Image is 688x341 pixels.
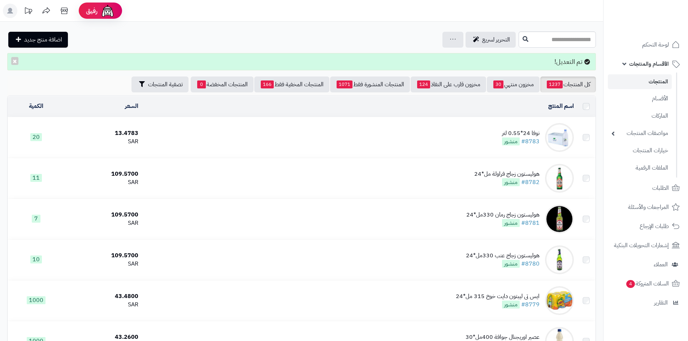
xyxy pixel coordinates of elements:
[24,35,62,44] span: اضافة منتج جديد
[639,7,681,22] img: logo-2.png
[7,53,596,70] div: تم التعديل!
[330,76,410,92] a: المنتجات المنشورة فقط1071
[125,102,138,110] a: السعر
[487,76,540,92] a: مخزون منتهي30
[628,202,669,212] span: المراجعات والأسئلة
[148,80,183,89] span: تصفية المنتجات
[68,219,138,227] div: SAR
[456,292,540,301] div: ايس تى ليبتون دايت خوخ 315 مل*24
[608,218,684,235] a: طلبات الإرجاع
[68,137,138,146] div: SAR
[545,205,574,233] img: هوليستون زجاج رمان 330مل*24
[254,76,329,92] a: المنتجات المخفية فقط166
[608,198,684,216] a: المراجعات والأسئلة
[27,296,46,304] span: 1000
[30,133,42,141] span: 20
[502,137,520,145] span: منشور
[411,76,486,92] a: مخزون قارب على النفاذ124
[68,170,138,178] div: 109.5700
[466,252,540,260] div: هوليستون زجاج عنب 330مل*24
[540,76,596,92] a: كل المنتجات1237
[68,260,138,268] div: SAR
[337,80,352,88] span: 1071
[521,137,540,146] a: #8783
[626,280,635,288] span: 4
[608,275,684,292] a: السلات المتروكة4
[261,80,274,88] span: 166
[608,74,672,89] a: المنتجات
[608,126,672,141] a: مواصفات المنتجات
[608,160,672,176] a: الملفات الرقمية
[466,32,516,48] a: التحرير لسريع
[68,252,138,260] div: 109.5700
[68,178,138,187] div: SAR
[629,59,669,69] span: الأقسام والمنتجات
[521,300,540,309] a: #8779
[521,259,540,268] a: #8780
[30,174,42,182] span: 11
[608,237,684,254] a: إشعارات التحويلات البنكية
[640,221,669,231] span: طلبات الإرجاع
[614,240,669,250] span: إشعارات التحويلات البنكية
[502,301,520,309] span: منشور
[68,301,138,309] div: SAR
[197,80,206,88] span: 0
[521,178,540,187] a: #8782
[545,123,574,152] img: نوفا 24*0.55 لتر
[474,170,540,178] div: هوليستون زجاج فراولة مل*24
[482,35,510,44] span: التحرير لسريع
[521,219,540,227] a: #8781
[11,57,18,65] button: ×
[8,32,68,48] a: اضافة منتج جديد
[608,36,684,53] a: لوحة التحكم
[654,298,668,308] span: التقارير
[654,259,668,270] span: العملاء
[642,40,669,50] span: لوحة التحكم
[466,211,540,219] div: هوليستون زجاج رمان 330مل*24
[608,256,684,273] a: العملاء
[32,215,40,223] span: 7
[608,91,672,106] a: الأقسام
[502,178,520,186] span: منشور
[608,179,684,197] a: الطلبات
[191,76,254,92] a: المنتجات المخفضة0
[68,129,138,137] div: 13.4783
[19,4,37,20] a: تحديثات المنصة
[68,211,138,219] div: 109.5700
[545,286,574,315] img: ايس تى ليبتون دايت خوخ 315 مل*24
[652,183,669,193] span: الطلبات
[502,129,540,137] div: نوفا 24*0.55 لتر
[68,292,138,301] div: 43.4800
[493,80,503,88] span: 30
[131,76,189,92] button: تصفية المنتجات
[502,219,520,227] span: منشور
[548,102,574,110] a: اسم المنتج
[626,279,669,289] span: السلات المتروكة
[608,143,672,158] a: خيارات المنتجات
[608,108,672,124] a: الماركات
[547,80,563,88] span: 1237
[608,294,684,311] a: التقارير
[86,6,98,15] span: رفيق
[30,255,42,263] span: 10
[502,260,520,268] span: منشور
[545,245,574,274] img: هوليستون زجاج عنب 330مل*24
[417,80,430,88] span: 124
[29,102,43,110] a: الكمية
[545,164,574,193] img: هوليستون زجاج فراولة مل*24
[100,4,115,18] img: ai-face.png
